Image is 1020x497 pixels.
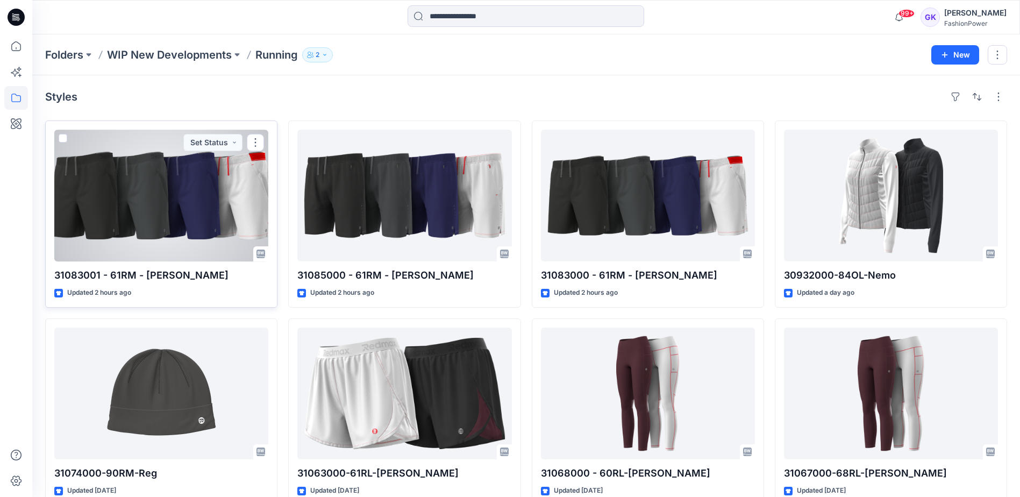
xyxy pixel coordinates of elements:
p: Updated [DATE] [67,485,116,496]
p: 31085000 - 61RM - [PERSON_NAME] [297,268,511,283]
p: 31068000 - 60RL-[PERSON_NAME] [541,466,755,481]
p: Updated 2 hours ago [310,287,374,299]
p: Updated [DATE] [310,485,359,496]
a: Folders [45,47,83,62]
p: 31067000-68RL-[PERSON_NAME] [784,466,998,481]
div: GK [921,8,940,27]
p: Running [255,47,298,62]
p: 31063000-61RL-[PERSON_NAME] [297,466,511,481]
p: Updated 2 hours ago [554,287,618,299]
span: 99+ [898,9,915,18]
p: 2 [316,49,319,61]
p: 31074000-90RM-Reg [54,466,268,481]
a: 31068000 - 60RL-Ravon [541,328,755,459]
p: Updated 2 hours ago [67,287,131,299]
button: New [931,45,979,65]
div: FashionPower [944,19,1007,27]
p: Updated [DATE] [797,485,846,496]
a: 31063000-61RL-Raisa [297,328,511,459]
a: 31085000 - 61RM - Rufus [297,130,511,261]
a: 31067000-68RL-Ravina [784,328,998,459]
a: WIP New Developments [107,47,232,62]
div: [PERSON_NAME] [944,6,1007,19]
p: Updated [DATE] [554,485,603,496]
a: 31074000-90RM-Reg [54,328,268,459]
a: 31083001 - 61RM - Ross [54,130,268,261]
p: 31083000 - 61RM - [PERSON_NAME] [541,268,755,283]
p: 30932000-84OL-Nemo [784,268,998,283]
a: 31083000 - 61RM - Ross [541,130,755,261]
h4: Styles [45,90,77,103]
a: 30932000-84OL-Nemo [784,130,998,261]
button: 2 [302,47,333,62]
p: Updated a day ago [797,287,854,299]
p: 31083001 - 61RM - [PERSON_NAME] [54,268,268,283]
